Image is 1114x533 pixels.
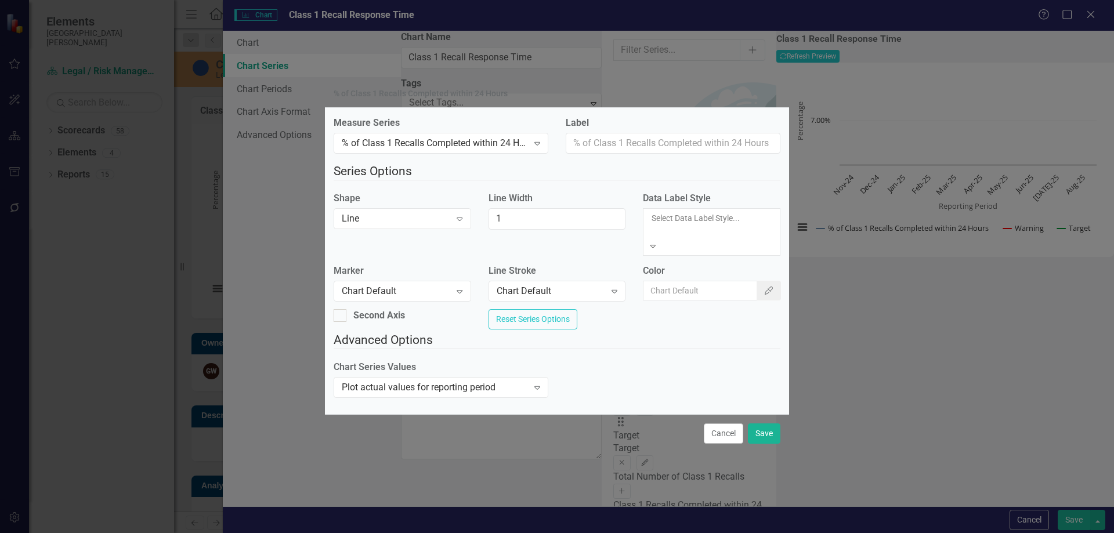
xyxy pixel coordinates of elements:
button: Save [748,423,780,444]
label: Color [643,264,780,278]
label: Measure Series [334,117,548,130]
label: Data Label Style [643,192,780,205]
label: Marker [334,264,471,278]
legend: Advanced Options [334,331,780,349]
div: Second Axis [353,309,405,322]
label: Label [566,117,780,130]
input: Chart Default [643,281,758,300]
label: Line Width [489,192,626,205]
button: Cancel [704,423,743,444]
div: % of Class 1 Recalls Completed within 24 Hours [334,89,508,98]
label: Shape [334,192,471,205]
div: % of Class 1 Recalls Completed within 24 Hours [342,136,528,150]
div: Line [342,212,450,226]
input: % of Class 1 Recalls Completed within 24 Hours [566,133,780,154]
button: Reset Series Options [489,309,577,329]
label: Chart Series Values [334,361,548,374]
div: Select Data Label Style... [652,212,772,224]
legend: Series Options [334,162,780,180]
label: Line Stroke [489,264,626,278]
div: Chart Default [342,285,450,298]
input: Chart Default [489,208,626,230]
div: Chart Default [497,285,605,298]
div: Plot actual values for reporting period [342,380,528,394]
